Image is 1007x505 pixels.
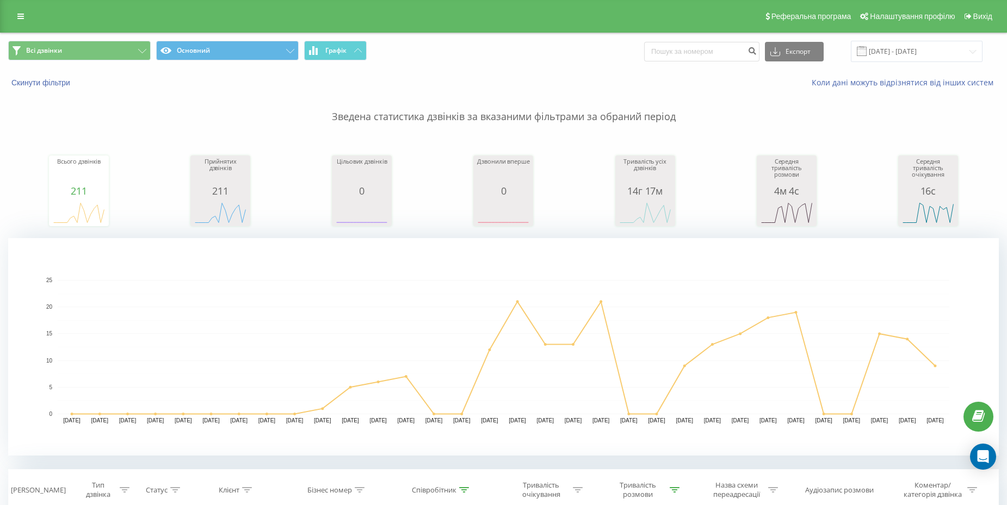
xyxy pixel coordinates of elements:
[620,417,638,423] text: [DATE]
[759,158,814,185] div: Середня тривалість розмови
[202,417,220,423] text: [DATE]
[901,158,955,185] div: Середня тривалість очікування
[592,417,610,423] text: [DATE]
[565,417,582,423] text: [DATE]
[805,485,874,495] div: Аудіозапис розмови
[52,196,106,229] svg: A chart.
[787,417,805,423] text: [DATE]
[52,185,106,196] div: 211
[369,417,387,423] text: [DATE]
[644,42,759,61] input: Пошук за номером
[8,78,76,88] button: Скинути фільтри
[843,417,861,423] text: [DATE]
[147,417,164,423] text: [DATE]
[307,485,352,495] div: Бізнес номер
[46,304,53,310] text: 20
[49,384,52,390] text: 5
[759,185,814,196] div: 4м 4с
[49,411,52,417] text: 0
[175,417,192,423] text: [DATE]
[476,185,530,196] div: 0
[193,196,248,229] svg: A chart.
[46,331,53,337] text: 15
[771,12,851,21] span: Реферальна програма
[926,417,944,423] text: [DATE]
[476,196,530,229] svg: A chart.
[46,277,53,283] text: 25
[812,77,999,88] a: Коли дані можуть відрізнятися вiд інших систем
[765,42,824,61] button: Експорт
[704,417,721,423] text: [DATE]
[26,46,62,55] span: Всі дзвінки
[119,417,137,423] text: [DATE]
[52,158,106,185] div: Всього дзвінків
[342,417,359,423] text: [DATE]
[8,41,151,60] button: Всі дзвінки
[815,417,832,423] text: [DATE]
[11,485,66,495] div: [PERSON_NAME]
[412,485,456,495] div: Співробітник
[901,196,955,229] svg: A chart.
[425,417,443,423] text: [DATE]
[193,185,248,196] div: 211
[618,158,672,185] div: Тривалість усіх дзвінків
[870,12,955,21] span: Налаштування профілю
[335,196,389,229] svg: A chart.
[314,417,331,423] text: [DATE]
[91,417,109,423] text: [DATE]
[481,417,498,423] text: [DATE]
[648,417,665,423] text: [DATE]
[707,481,765,499] div: Назва схеми переадресації
[618,185,672,196] div: 14г 17м
[46,358,53,364] text: 10
[537,417,554,423] text: [DATE]
[759,417,777,423] text: [DATE]
[609,481,667,499] div: Тривалість розмови
[618,196,672,229] svg: A chart.
[230,417,248,423] text: [DATE]
[335,185,389,196] div: 0
[8,88,999,124] p: Зведена статистика дзвінків за вказаними фільтрами за обраний період
[146,485,168,495] div: Статус
[973,12,992,21] span: Вихід
[193,158,248,185] div: Прийнятих дзвінків
[901,481,965,499] div: Коментар/категорія дзвінка
[759,196,814,229] svg: A chart.
[453,417,471,423] text: [DATE]
[80,481,117,499] div: Тип дзвінка
[676,417,693,423] text: [DATE]
[335,158,389,185] div: Цільових дзвінків
[258,417,276,423] text: [DATE]
[476,158,530,185] div: Дзвонили вперше
[871,417,888,423] text: [DATE]
[156,41,299,60] button: Основний
[398,417,415,423] text: [DATE]
[970,444,996,470] div: Open Intercom Messenger
[901,185,955,196] div: 16с
[8,238,999,456] svg: A chart.
[219,485,239,495] div: Клієнт
[899,417,916,423] text: [DATE]
[732,417,749,423] text: [DATE]
[512,481,570,499] div: Тривалість очікування
[509,417,526,423] text: [DATE]
[304,41,367,60] button: Графік
[325,47,347,54] span: Графік
[286,417,304,423] text: [DATE]
[63,417,81,423] text: [DATE]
